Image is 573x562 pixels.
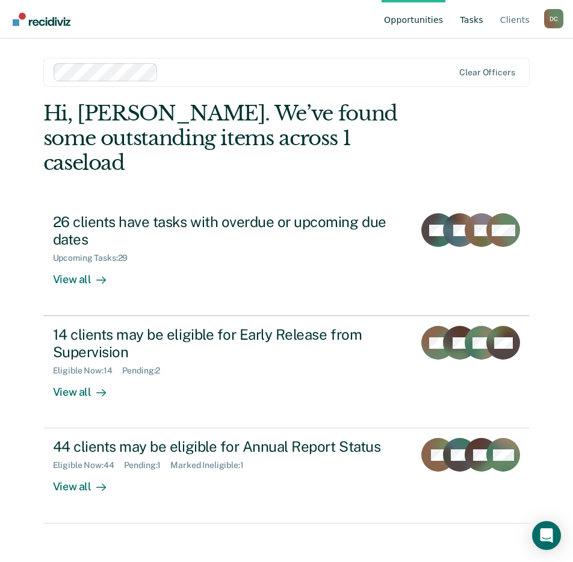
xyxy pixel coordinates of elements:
div: Marked Ineligible : 1 [170,460,253,470]
div: Pending : 1 [124,460,171,470]
div: Clear officers [459,67,515,78]
div: Pending : 2 [122,366,170,376]
img: Recidiviz [13,13,70,26]
div: View all [53,376,120,399]
div: Upcoming Tasks : 29 [53,253,138,263]
a: 26 clients have tasks with overdue or upcoming due datesUpcoming Tasks:29View all [43,204,530,316]
div: View all [53,263,120,287]
div: Eligible Now : 14 [53,366,122,376]
a: 14 clients may be eligible for Early Release from SupervisionEligible Now:14Pending:2View all [43,316,530,428]
a: 44 clients may be eligible for Annual Report StatusEligible Now:44Pending:1Marked Ineligible:1Vie... [43,428,530,523]
div: 26 clients have tasks with overdue or upcoming due dates [53,213,405,248]
div: 44 clients may be eligible for Annual Report Status [53,438,405,455]
div: 14 clients may be eligible for Early Release from Supervision [53,326,405,361]
div: View all [53,470,120,494]
div: Hi, [PERSON_NAME]. We’ve found some outstanding items across 1 caseload [43,101,433,175]
div: Open Intercom Messenger [532,521,561,550]
div: D C [544,9,563,28]
button: Profile dropdown button [544,9,563,28]
div: Eligible Now : 44 [53,460,124,470]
